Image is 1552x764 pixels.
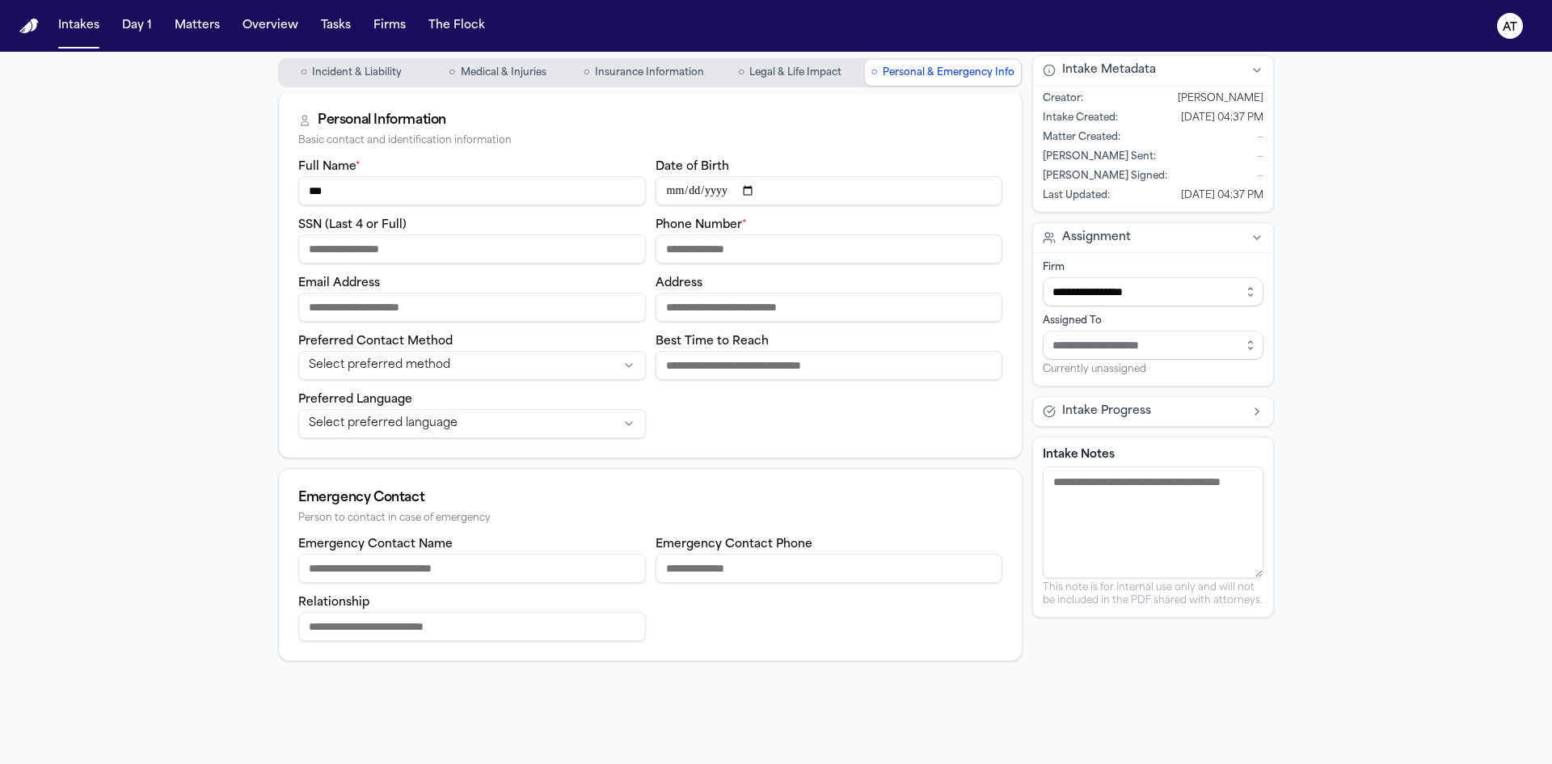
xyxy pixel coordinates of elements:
[656,176,1003,205] input: Date of birth
[1043,131,1120,144] span: Matter Created :
[1033,56,1273,85] button: Intake Metadata
[1257,133,1263,142] span: —
[656,234,1003,264] input: Phone number
[1062,403,1151,420] span: Intake Progress
[19,19,39,34] a: Home
[461,66,546,79] span: Medical & Injuries
[298,234,646,264] input: SSN
[1043,261,1263,274] div: Firm
[298,554,646,583] input: Emergency contact name
[656,538,812,551] label: Emergency Contact Phone
[656,336,769,348] label: Best Time to Reach
[1062,230,1131,246] span: Assignment
[719,60,862,86] button: Go to Legal & Life Impact
[1181,112,1263,125] span: [DATE] 04:37 PM
[318,111,446,130] div: Personal Information
[656,219,747,231] label: Phone Number
[1181,189,1263,202] span: [DATE] 04:37 PM
[298,597,369,609] label: Relationship
[449,65,455,81] span: ○
[314,11,357,40] button: Tasks
[298,488,1002,508] div: Emergency Contact
[298,293,646,322] input: Email address
[1033,397,1273,426] button: Intake Progress
[1033,223,1273,252] button: Assignment
[656,351,1003,380] input: Best time to reach
[1043,447,1263,463] label: Intake Notes
[749,66,841,79] span: Legal & Life Impact
[298,135,1002,147] div: Basic contact and identification information
[298,513,1002,525] div: Person to contact in case of emergency
[865,60,1021,86] button: Go to Personal & Emergency Info
[19,19,39,34] img: Finch Logo
[1043,466,1263,578] textarea: Intake notes
[656,161,729,173] label: Date of Birth
[298,538,453,551] label: Emergency Contact Name
[298,394,412,406] label: Preferred Language
[1043,170,1167,183] span: [PERSON_NAME] Signed :
[572,60,715,86] button: Go to Insurance Information
[298,219,407,231] label: SSN (Last 4 or Full)
[1043,581,1263,607] p: This note is for internal use only and will not be included in the PDF shared with attorneys.
[301,65,307,81] span: ○
[1257,152,1263,162] span: —
[298,336,453,348] label: Preferred Contact Method
[1062,62,1156,78] span: Intake Metadata
[1043,150,1156,163] span: [PERSON_NAME] Sent :
[367,11,412,40] button: Firms
[595,66,704,79] span: Insurance Information
[1043,112,1118,125] span: Intake Created :
[1043,363,1146,376] span: Currently unassigned
[422,11,491,40] button: The Flock
[52,11,106,40] button: Intakes
[1043,92,1083,105] span: Creator :
[280,60,423,86] button: Go to Incident & Liability
[168,11,226,40] button: Matters
[298,612,646,641] input: Emergency contact relationship
[116,11,158,40] button: Day 1
[312,66,402,79] span: Incident & Liability
[1178,92,1263,105] span: [PERSON_NAME]
[298,277,380,289] label: Email Address
[583,65,589,81] span: ○
[1043,189,1110,202] span: Last Updated :
[1257,171,1263,181] span: —
[656,277,702,289] label: Address
[298,176,646,205] input: Full name
[1043,331,1263,360] input: Assign to staff member
[236,11,305,40] button: Overview
[871,65,878,81] span: ○
[426,60,569,86] button: Go to Medical & Injuries
[1043,314,1263,327] div: Assigned To
[738,65,744,81] span: ○
[883,66,1014,79] span: Personal & Emergency Info
[656,293,1003,322] input: Address
[1043,277,1263,306] input: Select firm
[656,554,1003,583] input: Emergency contact phone
[298,161,361,173] label: Full Name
